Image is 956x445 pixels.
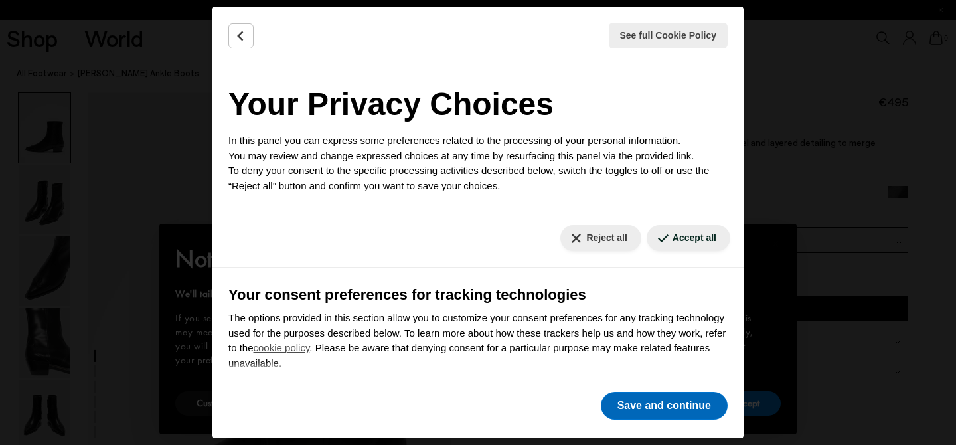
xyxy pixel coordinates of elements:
[647,225,730,251] button: Accept all
[228,23,254,48] button: Back
[228,80,728,128] h2: Your Privacy Choices
[560,225,641,251] button: Reject all
[601,392,728,420] button: Save and continue
[620,29,717,43] span: See full Cookie Policy
[609,23,728,48] button: See full Cookie Policy
[228,284,728,306] h3: Your consent preferences for tracking technologies
[228,133,728,193] p: In this panel you can express some preferences related to the processing of your personal informa...
[254,342,310,353] a: cookie policy - link opens in a new tab
[228,311,728,371] p: The options provided in this section allow you to customize your consent preferences for any trac...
